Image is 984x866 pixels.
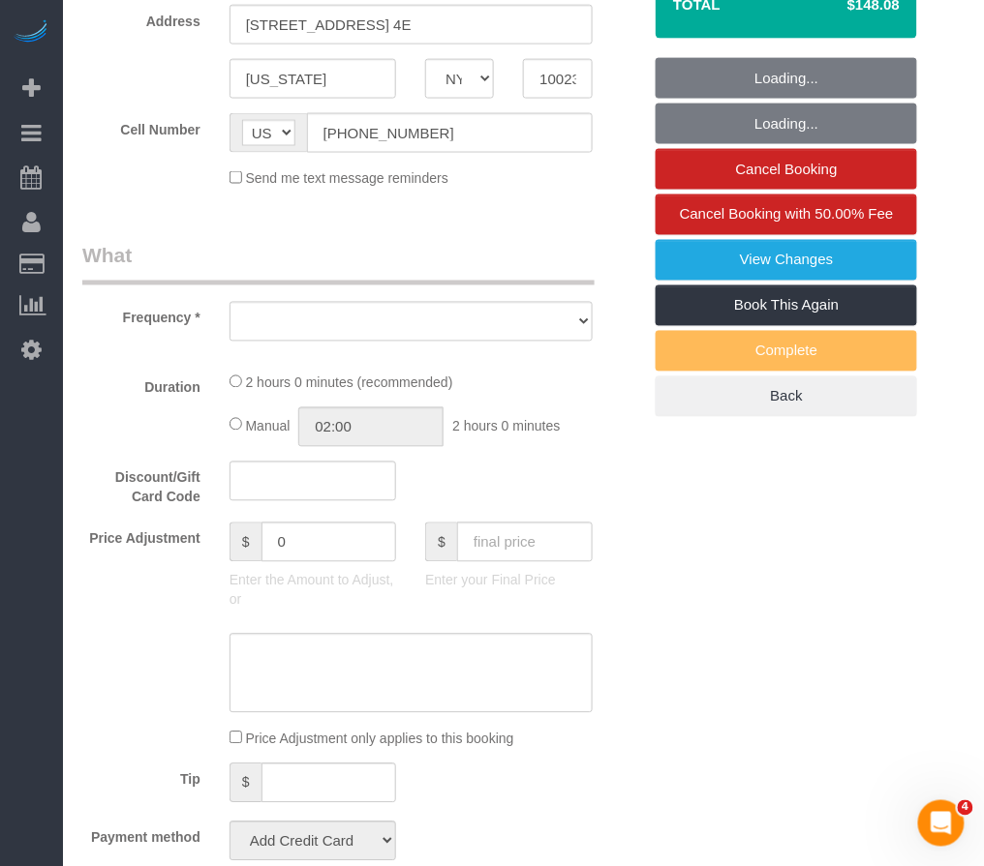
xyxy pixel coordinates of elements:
[656,240,917,281] a: View Changes
[958,800,973,816] span: 4
[12,19,50,46] img: Automaid Logo
[230,59,396,99] input: City
[246,418,291,433] span: Manual
[68,302,215,328] label: Frequency *
[246,375,453,391] span: 2 hours 0 minutes (recommended)
[656,285,917,326] a: Book This Again
[425,571,592,590] p: Enter your Final Price
[68,113,215,139] label: Cell Number
[246,732,514,747] span: Price Adjustment only applies to this booking
[82,242,595,285] legend: What
[457,523,593,562] input: final price
[656,376,917,417] a: Back
[68,372,215,398] label: Duration
[680,206,894,223] span: Cancel Booking with 50.00% Fee
[230,523,261,562] span: $
[68,5,215,31] label: Address
[425,523,457,562] span: $
[246,171,448,187] span: Send me text message reminders
[68,821,215,848] label: Payment method
[656,149,917,190] a: Cancel Booking
[523,59,592,99] input: Zip Code
[452,418,560,433] span: 2 hours 0 minutes
[918,800,965,847] iframe: Intercom live chat
[68,523,215,549] label: Price Adjustment
[230,571,396,610] p: Enter the Amount to Adjust, or
[230,763,261,803] span: $
[656,194,917,235] a: Cancel Booking with 50.00% Fee
[68,763,215,790] label: Tip
[68,462,215,507] label: Discount/Gift Card Code
[307,113,593,153] input: Cell Number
